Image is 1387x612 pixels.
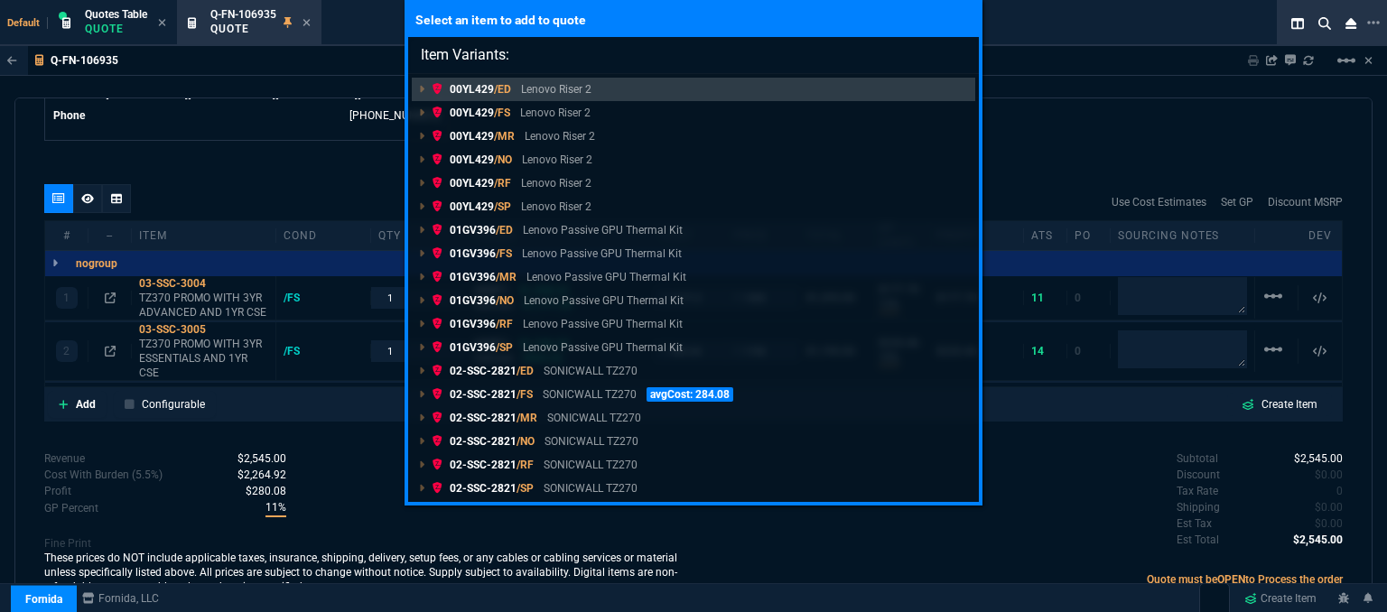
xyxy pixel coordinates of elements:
[408,4,979,37] p: Select an item to add to quote
[432,152,512,168] p: 00YL429
[1237,585,1324,612] a: Create Item
[544,457,638,473] p: SONICWALL TZ270
[408,37,979,73] input: Search...
[496,341,513,354] span: /SP
[522,246,682,262] p: Lenovo Passive GPU Thermal Kit
[432,105,510,121] p: 00YL429
[524,292,684,309] p: Lenovo Passive GPU Thermal Kit
[432,316,513,332] p: 01GV396
[521,199,591,215] p: Lenovo Riser 2
[496,318,513,330] span: /RF
[432,128,515,144] p: 00YL429
[517,459,534,471] span: /RF
[547,410,641,426] p: SONICWALL TZ270
[521,175,591,191] p: Lenovo Riser 2
[494,107,510,119] span: /FS
[544,480,638,496] p: SONICWALL TZ270
[647,387,733,402] p: avgCost: 284.08
[432,433,535,450] p: 02-SSC-2821
[517,412,537,424] span: /MR
[526,269,686,285] p: Lenovo Passive GPU Thermal Kit
[494,130,515,143] span: /MR
[432,339,513,356] p: 01GV396
[517,482,534,495] span: /SP
[523,222,683,238] p: Lenovo Passive GPU Thermal Kit
[525,128,595,144] p: Lenovo Riser 2
[432,363,534,379] p: 02-SSC-2821
[432,386,533,403] p: 02-SSC-2821
[432,292,514,309] p: 01GV396
[496,224,513,236] span: /ED
[517,365,534,377] span: /ED
[494,153,512,166] span: /NO
[523,339,683,356] p: Lenovo Passive GPU Thermal Kit
[432,222,513,238] p: 01GV396
[543,386,637,403] p: SONICWALL TZ270
[494,200,511,213] span: /SP
[496,271,517,283] span: /MR
[520,105,591,121] p: Lenovo Riser 2
[545,433,638,450] p: SONICWALL TZ270
[517,388,533,401] span: /FS
[494,177,511,190] span: /RF
[432,480,534,496] p: 02-SSC-2821
[432,410,537,426] p: 02-SSC-2821
[77,590,164,607] a: msbcCompanyName
[522,152,592,168] p: Lenovo Riser 2
[496,294,514,307] span: /NO
[521,81,591,97] p: Lenovo Riser 2
[432,246,512,262] p: 01GV396
[517,435,535,448] span: /NO
[432,81,511,97] p: 00YL429
[432,269,517,285] p: 01GV396
[432,199,511,215] p: 00YL429
[432,175,511,191] p: 00YL429
[432,457,534,473] p: 02-SSC-2821
[544,363,638,379] p: SONICWALL TZ270
[496,247,512,260] span: /FS
[523,316,683,332] p: Lenovo Passive GPU Thermal Kit
[494,83,511,96] span: /ED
